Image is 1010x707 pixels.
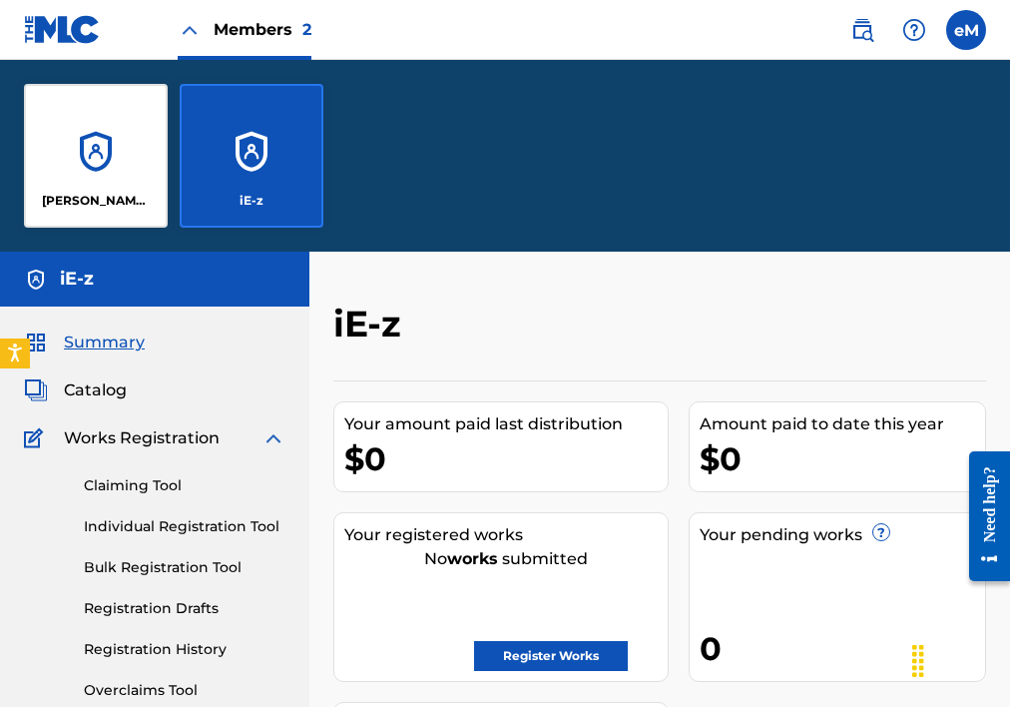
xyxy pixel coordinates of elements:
span: 2 [302,20,311,39]
div: 0 [700,626,986,671]
img: Works Registration [24,426,50,450]
img: search [850,18,874,42]
p: iE-z [240,192,263,210]
div: Drag [902,631,934,691]
a: Accounts[PERSON_NAME] Mcafee II [24,84,168,228]
h2: iE-z [333,302,411,347]
div: $0 [344,436,668,481]
strong: works [447,549,498,568]
div: User Menu [946,10,986,50]
a: Public Search [842,10,882,50]
span: Works Registration [64,426,220,450]
a: Registration History [84,639,285,660]
a: Overclaims Tool [84,680,285,701]
img: expand [261,426,285,450]
span: Members [214,18,311,41]
img: Catalog [24,378,48,402]
div: Your amount paid last distribution [344,412,668,436]
div: No submitted [344,547,668,571]
a: Bulk Registration Tool [84,557,285,578]
img: MLC Logo [24,15,101,44]
span: Summary [64,331,145,354]
div: Your pending works [700,523,986,547]
img: help [902,18,926,42]
a: Claiming Tool [84,475,285,496]
span: ? [873,524,889,540]
a: SummarySummary [24,331,145,354]
img: Accounts [24,268,48,292]
div: $0 [700,436,986,481]
img: Close [178,18,202,42]
div: Help [894,10,934,50]
a: Registration Drafts [84,598,285,619]
p: Eric Durran Mcafee II [42,192,151,210]
span: Catalog [64,378,127,402]
img: Summary [24,331,48,354]
div: Amount paid to date this year [700,412,986,436]
iframe: Chat Widget [910,611,1010,707]
div: Your registered works [344,523,668,547]
iframe: Resource Center [954,436,1010,597]
a: CatalogCatalog [24,378,127,402]
a: Register Works [474,641,628,671]
a: Individual Registration Tool [84,516,285,537]
a: AccountsiE-z [180,84,323,228]
h5: iE-z [60,268,94,291]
